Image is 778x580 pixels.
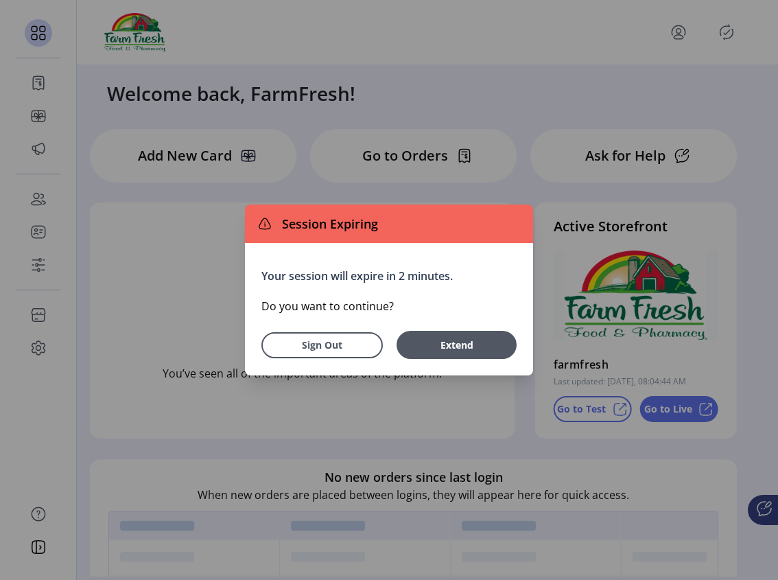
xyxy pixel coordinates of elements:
[397,331,517,359] button: Extend
[403,338,510,352] span: Extend
[261,268,517,284] p: Your session will expire in 2 minutes.
[279,338,365,352] span: Sign Out
[276,215,378,233] span: Session Expiring
[261,332,383,358] button: Sign Out
[261,298,517,314] p: Do you want to continue?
